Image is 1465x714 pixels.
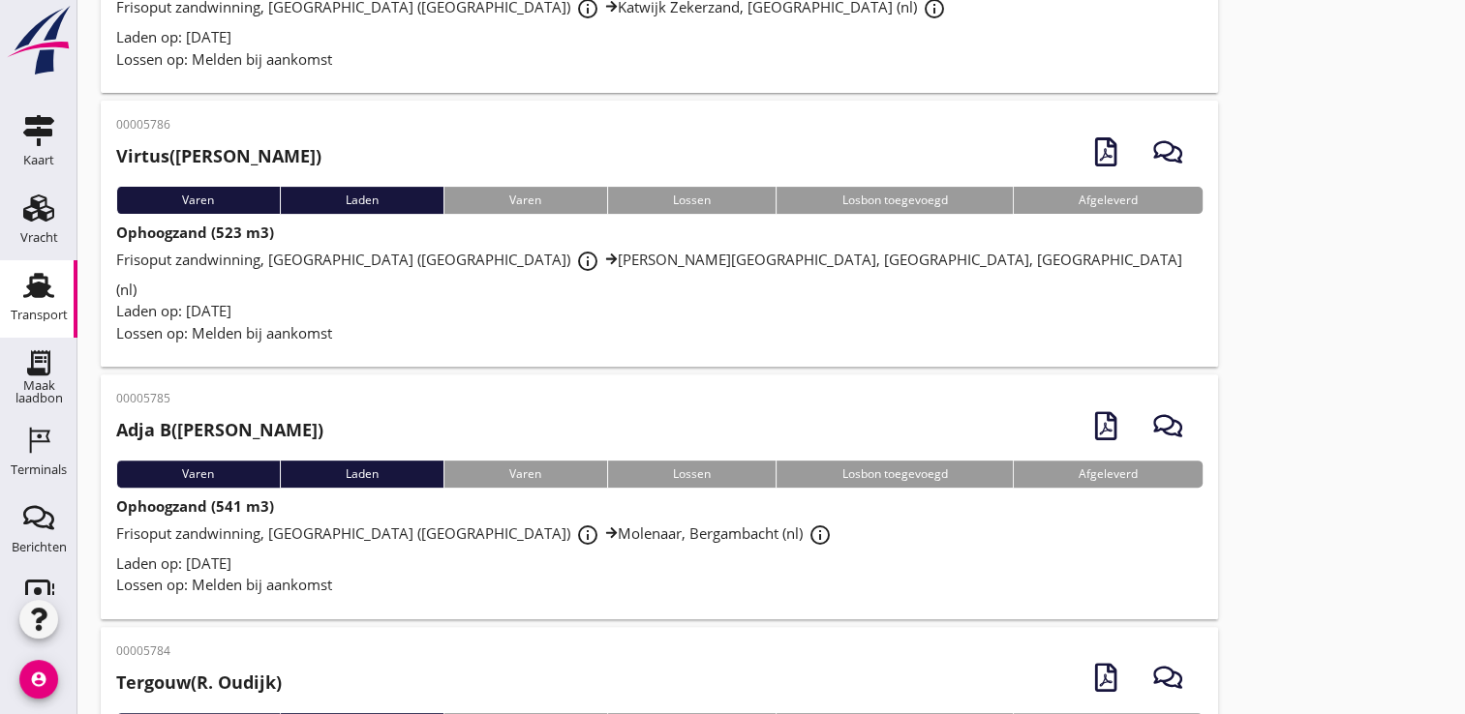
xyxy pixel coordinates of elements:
span: Frisoput zandwinning, [GEOGRAPHIC_DATA] ([GEOGRAPHIC_DATA]) Molenaar, Bergambacht (nl) [116,523,838,543]
div: Losbon toegevoegd [776,461,1013,488]
span: Lossen op: Melden bij aankomst [116,49,332,69]
div: Lossen [607,461,777,488]
a: 00005785Adja B([PERSON_NAME])VarenLadenVarenLossenLosbon toegevoegdAfgeleverdOphoogzand (541 m3)F... [101,374,1218,619]
div: Laden [280,187,444,214]
div: Laden [280,461,444,488]
div: Varen [443,187,607,214]
div: Lossen [607,187,777,214]
h2: ([PERSON_NAME]) [116,143,321,169]
div: Varen [116,461,280,488]
h2: (R. Oudijk) [116,669,282,696]
span: Laden op: [DATE] [116,27,231,46]
strong: Virtus [116,144,169,167]
strong: Ophoogzand (523 m3) [116,223,274,242]
span: Laden op: [DATE] [116,553,231,573]
i: account_circle [19,660,58,699]
div: Afgeleverd [1013,187,1204,214]
i: info_outline [809,523,832,547]
p: 00005785 [116,390,323,407]
strong: Adja B [116,418,171,441]
strong: Tergouw [116,670,191,694]
div: Berichten [12,541,67,553]
p: 00005784 [116,642,282,660]
div: Transport [11,309,68,321]
span: Frisoput zandwinning, [GEOGRAPHIC_DATA] ([GEOGRAPHIC_DATA]) [PERSON_NAME][GEOGRAPHIC_DATA], [GEOG... [116,250,1182,299]
i: info_outline [576,250,599,273]
div: Varen [443,461,607,488]
div: Vracht [20,231,58,244]
span: Laden op: [DATE] [116,301,231,320]
a: 00005786Virtus([PERSON_NAME])VarenLadenVarenLossenLosbon toegevoegdAfgeleverdOphoogzand (523 m3)F... [101,101,1218,367]
i: info_outline [576,523,599,547]
img: logo-small.a267ee39.svg [4,5,74,76]
div: Terminals [11,463,67,476]
h2: ([PERSON_NAME]) [116,417,323,443]
div: Losbon toegevoegd [776,187,1013,214]
div: Afgeleverd [1013,461,1204,488]
span: Lossen op: Melden bij aankomst [116,575,332,594]
p: 00005786 [116,116,321,134]
div: Kaart [23,154,54,166]
strong: Ophoogzand (541 m3) [116,496,274,516]
div: Varen [116,187,280,214]
span: Lossen op: Melden bij aankomst [116,323,332,342]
